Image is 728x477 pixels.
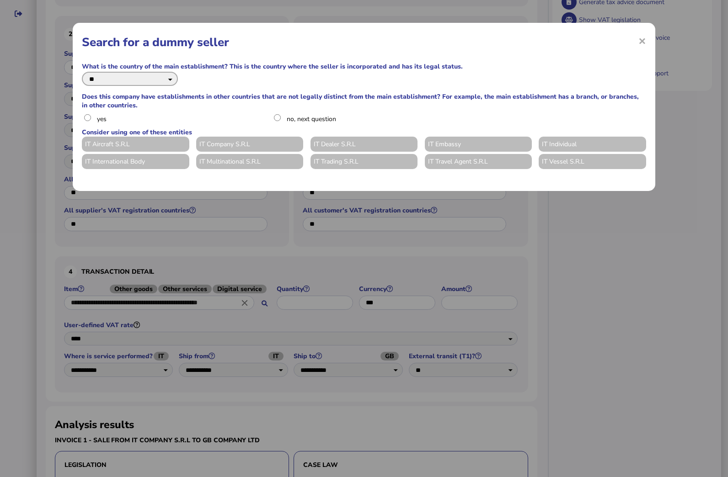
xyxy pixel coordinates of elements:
li: IT Individual [539,137,646,152]
li: IT Trading S.R.L [310,154,418,169]
h1: What is the country of the main establishment? This is the country where the seller is incorporat... [82,62,463,71]
li: IT International Body [82,154,189,169]
li: IT Aircraft S.R.L [82,137,189,152]
h1: Does this company have establishments in other countries that are not legally distinct from the m... [82,92,639,110]
li: IT Embassy [425,137,532,152]
li: IT Multinational S.R.L [196,154,303,169]
span: × [638,32,646,49]
li: IT Vessel S.R.L [539,154,646,169]
h1: Search for a dummy seller [82,34,646,50]
li: IT Travel Agent S.R.L [425,154,532,169]
label: no, next question [287,115,457,123]
label: yes [97,115,267,123]
li: IT Dealer S.R.L [310,137,418,152]
li: IT Company S.R.L [196,137,303,152]
h1: Consider using one of these entities [82,128,192,137]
